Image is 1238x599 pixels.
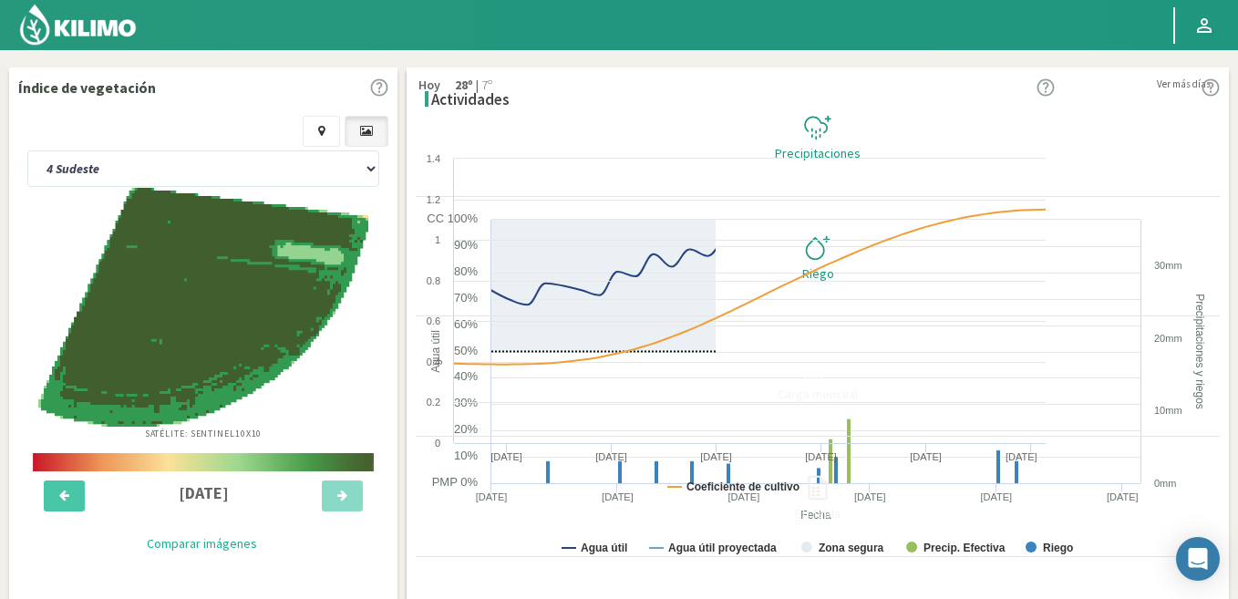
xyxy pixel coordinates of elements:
[18,77,156,98] p: Índice de vegetación
[116,484,292,502] h4: [DATE]
[427,153,440,164] text: 1.4
[431,91,510,108] h4: Actividades
[421,147,1214,160] div: Precipitaciones
[1176,537,1220,581] div: Open Intercom Messenger
[33,453,374,471] img: scale
[427,315,440,326] text: 0.6
[700,451,732,462] text: [DATE]
[235,428,263,439] span: 10X10
[595,451,627,462] text: [DATE]
[421,507,1214,520] div: BH Tabla
[427,356,440,367] text: 0.4
[435,438,440,449] text: 0
[129,525,279,562] button: Comparar imágenes
[427,397,440,408] text: 0.2
[1006,451,1037,462] text: [DATE]
[416,77,1220,197] button: Precipitaciones
[910,451,942,462] text: [DATE]
[490,451,522,462] text: [DATE]
[427,194,440,205] text: 1.2
[145,427,263,440] p: Satélite: Sentinel
[686,480,800,493] text: Coeficiente de cultivo
[435,234,440,245] text: 1
[18,3,138,46] img: Kilimo
[427,275,440,286] text: 0.8
[805,451,837,462] text: [DATE]
[38,188,367,427] img: 36801312-83c9-40a5-8a99-75454b207d9d_-_sentinel_-_2025-09-03.png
